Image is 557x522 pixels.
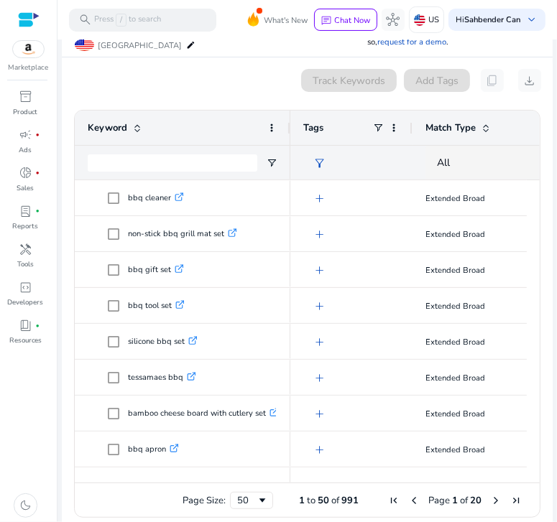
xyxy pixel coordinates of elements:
span: fiber_manual_record [35,171,40,175]
button: Open Filter Menu [266,157,277,169]
p: tessamaes bbq [128,363,196,392]
p: Developers [8,297,44,307]
span: fiber_manual_record [35,209,40,213]
span: add [313,264,327,277]
div: Next Page [491,495,502,506]
span: search [78,13,92,27]
span: 991 [341,494,359,507]
p: Product [14,107,38,117]
div: First Page [389,495,400,506]
span: add [313,407,327,421]
button: download [518,69,541,92]
div: Last Page [511,495,523,506]
p: bbq apron [128,434,179,464]
p: Tools [17,259,34,269]
span: download [523,74,536,88]
span: 1 [453,494,459,507]
span: inventory_2 [19,90,32,103]
p: US [428,7,439,32]
p: bbq cleaner [128,183,184,213]
p: bbq tool set [128,291,185,320]
span: lab_profile [19,205,32,218]
div: Page Size: [183,494,226,507]
div: Page Size [230,492,273,509]
span: add [313,192,327,205]
mat-icon: edit [185,38,195,52]
span: add [313,228,327,241]
span: fiber_manual_record [35,133,40,137]
span: keyboard_arrow_down [525,13,538,27]
p: Resources [9,335,42,345]
span: add [313,443,327,457]
span: fiber_manual_record [35,324,40,328]
span: hub [386,13,400,27]
p: non-stick bbq grill mat set [128,219,237,248]
img: us.svg [414,14,425,26]
p: silicone bbq set [128,327,198,356]
span: campaign [19,128,32,141]
span: add [313,335,327,349]
span: of [461,494,469,507]
span: add [313,371,327,385]
span: Tags [303,121,323,134]
div: Previous Page [409,495,420,506]
p: Press to search [94,14,161,27]
button: hub [382,9,405,32]
span: chat [321,15,332,27]
div: 50 [237,494,257,507]
span: / [116,14,126,27]
p: bamboo cheese board with cutlery set [128,399,279,428]
span: Match Type [425,121,476,134]
p: Hi [456,16,520,24]
span: All [437,156,450,169]
button: chatChat Now [314,9,377,31]
span: donut_small [19,166,32,180]
p: Reports [13,221,39,231]
span: to [307,494,316,507]
span: 50 [318,494,329,507]
span: [GEOGRAPHIC_DATA] [98,40,182,51]
span: of [331,494,339,507]
img: amazon.svg [13,41,44,58]
span: What's New [264,8,308,33]
p: Marketplace [9,62,49,73]
p: bbq gift set [128,255,184,284]
span: filter_alt [313,157,327,170]
span: book_4 [19,319,32,332]
span: 20 [471,494,482,507]
span: Keyword [88,121,127,134]
span: handyman [19,243,32,256]
span: Page [429,494,451,507]
p: Ads [19,145,32,155]
span: 1 [299,494,305,507]
span: code_blocks [19,281,32,294]
p: Sales [17,183,34,193]
span: dark_mode [19,498,32,512]
span: add [313,299,327,313]
input: Keyword Filter Input [88,154,257,172]
p: Chat Now [335,15,371,26]
b: Sahbender Can [464,14,520,25]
